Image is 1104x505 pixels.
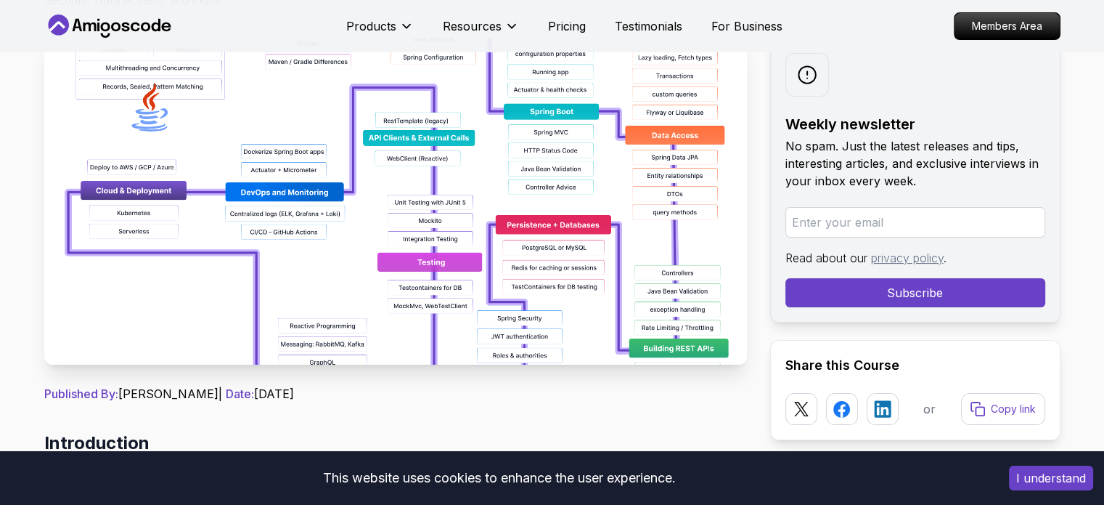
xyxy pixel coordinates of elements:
img: Spring Boot Roadmap 2025: The Complete Guide for Backend Developers thumbnail [44,38,747,365]
p: No spam. Just the latest releases and tips, interesting articles, and exclusive interviews in you... [785,137,1045,190]
p: Members Area [954,13,1060,39]
a: privacy policy [871,251,944,265]
p: Read about our . [785,249,1045,267]
button: Subscribe [785,278,1045,307]
a: Testimonials [615,17,682,35]
button: Copy link [961,393,1045,425]
a: For Business [711,17,782,35]
p: Copy link [991,402,1036,416]
a: Pricing [548,17,586,35]
p: Resources [443,17,502,35]
p: Products [346,17,396,35]
h2: Weekly newsletter [785,114,1045,134]
button: Resources [443,17,519,47]
span: Date: [226,387,254,401]
h2: Share this Course [785,355,1045,376]
button: Accept cookies [1009,466,1093,490]
p: [PERSON_NAME] | [DATE] [44,385,747,403]
input: Enter your email [785,207,1045,238]
div: This website uses cookies to enhance the user experience. [11,462,987,494]
span: Published By: [44,387,118,401]
h2: Introduction [44,432,747,455]
button: Products [346,17,414,47]
a: Members Area [954,12,1060,40]
p: or [923,400,936,418]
